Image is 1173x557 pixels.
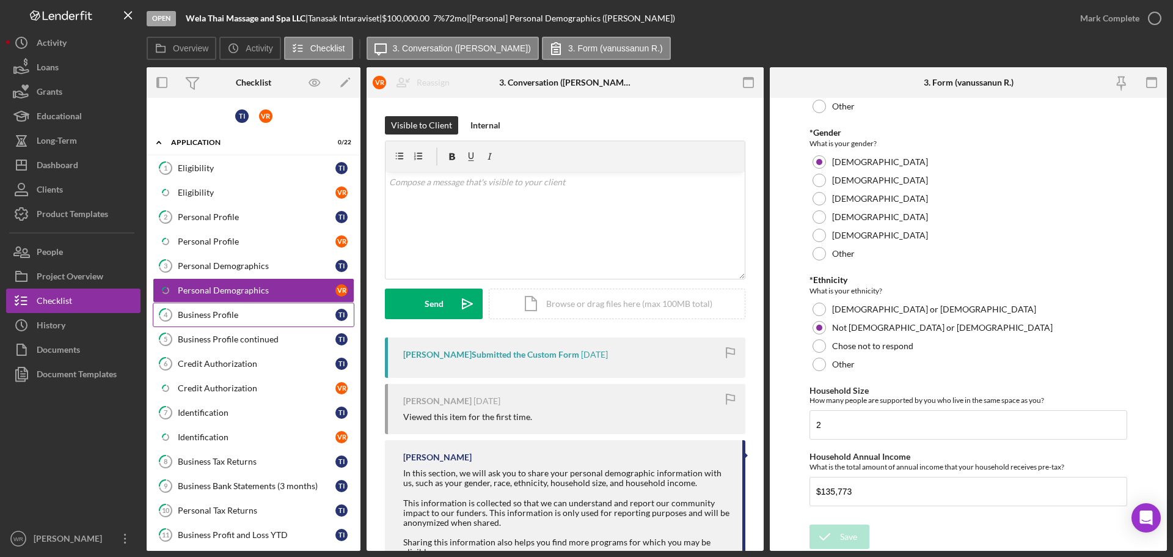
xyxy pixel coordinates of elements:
[542,37,671,60] button: 3. Form (vanussanun R.)
[178,457,335,467] div: Business Tax Returns
[37,362,117,389] div: Document Templates
[259,109,272,123] div: v R
[335,480,348,492] div: T I
[832,101,855,111] label: Other
[335,358,348,370] div: T I
[335,309,348,321] div: T I
[37,338,80,365] div: Documents
[6,104,141,128] button: Educational
[186,13,308,23] div: |
[178,334,335,344] div: Business Profile continued
[153,425,354,449] a: IdentificationvR
[153,205,354,229] a: 2Personal ProfileTI
[809,285,1127,297] div: What is your ethnicity?
[178,408,335,418] div: Identification
[832,304,1036,314] label: [DEMOGRAPHIC_DATA] or [DEMOGRAPHIC_DATA]
[153,180,354,205] a: EligibilityvR
[31,526,110,554] div: [PERSON_NAME]
[178,163,335,173] div: Eligibility
[153,474,354,498] a: 9Business Bank Statements (3 months)TI
[171,139,321,146] div: Application
[173,43,208,53] label: Overview
[164,164,167,172] tspan: 1
[809,138,1127,150] div: What is your gender?
[809,275,1127,285] div: *Ethnicity
[178,237,335,246] div: Personal Profile
[6,31,141,55] a: Activity
[153,254,354,278] a: 3Personal DemographicsTI
[178,506,335,515] div: Personal Tax Returns
[178,530,335,540] div: Business Profit and Loss YTD
[153,229,354,254] a: Personal ProfilevR
[153,498,354,523] a: 10Personal Tax ReturnsTI
[6,240,141,264] button: People
[335,407,348,419] div: T I
[164,482,168,490] tspan: 9
[568,43,663,53] label: 3. Form (vanussanun R.)
[6,264,141,289] button: Project Overview
[178,188,335,197] div: Eligibility
[153,156,354,180] a: 1EligibilityTI
[153,303,354,327] a: 4Business ProfileTI
[6,79,141,104] a: Grants
[37,79,62,107] div: Grants
[832,194,928,204] label: [DEMOGRAPHIC_DATA]
[367,37,539,60] button: 3. Conversation ([PERSON_NAME])
[385,116,458,135] button: Visible to Client
[37,177,63,205] div: Clients
[403,350,579,360] div: [PERSON_NAME] Submitted the Custom Form
[445,13,467,23] div: 72 mo
[832,341,913,351] label: Chose not to respond
[385,289,483,319] button: Send
[809,451,910,462] label: Household Annual Income
[6,202,141,226] button: Product Templates
[6,128,141,153] button: Long-Term
[6,289,141,313] a: Checklist
[335,162,348,174] div: T I
[162,506,170,514] tspan: 10
[153,523,354,547] a: 11Business Profit and Loss YTDTI
[1068,6,1167,31] button: Mark Complete
[335,186,348,199] div: v R
[335,211,348,223] div: T I
[924,78,1014,87] div: 3. Form (vanussanun R.)
[178,212,335,222] div: Personal Profile
[6,153,141,177] button: Dashboard
[164,360,168,367] tspan: 6
[403,537,730,557] div: Sharing this information also helps you find more programs for which you may be eligible.
[329,139,351,146] div: 0 / 22
[37,202,108,229] div: Product Templates
[403,412,532,422] div: Viewed this item for the first time.
[403,468,730,488] div: In this section, we will ask you to share your personal demographic information with us, such as ...
[809,385,869,396] label: Household Size
[403,452,472,462] div: [PERSON_NAME]
[37,128,77,156] div: Long-Term
[37,313,65,341] div: History
[473,396,500,406] time: 2025-07-10 19:51
[499,78,632,87] div: 3. Conversation ([PERSON_NAME])
[335,504,348,517] div: T I
[164,262,167,270] tspan: 3
[1080,6,1139,31] div: Mark Complete
[6,362,141,386] button: Document Templates
[809,462,1127,471] div: What is the total amount of annual income that your household receives pre-tax?
[6,526,141,551] button: WR[PERSON_NAME]
[178,261,335,271] div: Personal Demographics
[153,449,354,474] a: 8Business Tax ReturnsTI
[153,376,354,400] a: Credit AuthorizationvR
[832,157,928,167] label: [DEMOGRAPHIC_DATA]
[37,104,82,131] div: Educational
[335,333,348,345] div: T I
[153,352,354,376] a: 6Credit AuthorizationTI
[425,289,444,319] div: Send
[335,235,348,248] div: v R
[164,311,168,319] tspan: 4
[6,338,141,362] a: Documents
[37,289,72,316] div: Checklist
[467,13,675,23] div: | [Personal] Personal Demographics ([PERSON_NAME])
